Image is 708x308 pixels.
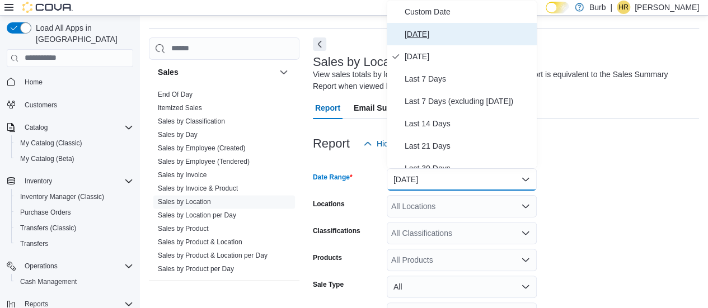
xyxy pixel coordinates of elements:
[158,291,180,302] h3: Taxes
[16,237,53,250] a: Transfers
[20,174,57,188] button: Inventory
[16,136,87,150] a: My Catalog (Classic)
[11,189,138,205] button: Inventory Manager (Classic)
[158,158,250,165] a: Sales by Employee (Tendered)
[2,120,138,135] button: Catalog
[387,168,537,191] button: [DATE]
[20,75,47,89] a: Home
[158,67,275,78] button: Sales
[158,131,198,139] a: Sales by Day
[16,237,133,250] span: Transfers
[635,1,699,14] p: [PERSON_NAME]
[16,221,81,235] a: Transfers (Classic)
[546,13,546,14] span: Dark Mode
[11,151,138,167] button: My Catalog (Beta)
[158,197,211,206] span: Sales by Location
[158,157,250,166] span: Sales by Employee (Tendered)
[158,238,242,247] span: Sales by Product & Location
[158,238,242,246] a: Sales by Product & Location
[158,225,209,233] a: Sales by Product
[387,1,537,168] div: Select listbox
[313,200,345,209] label: Locations
[149,88,299,280] div: Sales
[158,90,193,99] span: End Of Day
[158,144,246,152] a: Sales by Employee (Created)
[20,192,104,201] span: Inventory Manager (Classic)
[16,221,133,235] span: Transfers (Classic)
[20,154,74,163] span: My Catalog (Beta)
[20,98,133,112] span: Customers
[31,22,133,45] span: Load All Apps in [GEOGRAPHIC_DATA]
[25,123,48,132] span: Catalog
[16,152,79,165] a: My Catalog (Beta)
[16,136,133,150] span: My Catalog (Classic)
[313,37,326,51] button: Next
[25,101,57,110] span: Customers
[405,72,532,86] span: Last 7 Days
[521,255,530,264] button: Open list of options
[610,1,612,14] p: |
[16,275,81,288] a: Cash Management
[405,162,532,175] span: Last 30 Days
[158,252,268,259] a: Sales by Product & Location per Day
[16,190,133,203] span: Inventory Manager (Classic)
[158,184,238,192] a: Sales by Invoice & Product
[20,259,133,273] span: Operations
[313,226,360,235] label: Classifications
[20,139,82,148] span: My Catalog (Classic)
[20,277,77,286] span: Cash Management
[158,265,234,273] a: Sales by Product per Day
[158,91,193,98] a: End Of Day
[16,275,133,288] span: Cash Management
[377,138,435,149] span: Hide Parameters
[158,130,198,139] span: Sales by Day
[313,253,342,262] label: Products
[313,173,353,182] label: Date Range
[16,190,109,203] a: Inventory Manager (Classic)
[158,224,209,233] span: Sales by Product
[405,117,532,130] span: Last 14 Days
[313,137,350,150] h3: Report
[11,274,138,290] button: Cash Management
[25,78,43,87] span: Home
[11,205,138,220] button: Purchase Orders
[20,121,133,134] span: Catalog
[20,208,71,217] span: Purchase Orders
[405,139,532,153] span: Last 21 Days
[158,171,207,179] a: Sales by Invoice
[277,65,290,79] button: Sales
[20,98,62,112] a: Customers
[359,132,440,155] button: Hide Parameters
[11,220,138,236] button: Transfers (Classic)
[20,121,52,134] button: Catalog
[2,173,138,189] button: Inventory
[11,236,138,252] button: Transfers
[387,276,537,298] button: All
[158,67,179,78] h3: Sales
[589,1,606,14] p: Burb
[158,117,225,125] a: Sales by Classification
[25,177,52,186] span: Inventory
[315,97,340,119] span: Report
[2,74,138,90] button: Home
[20,259,62,273] button: Operations
[158,103,202,112] span: Itemized Sales
[20,75,133,89] span: Home
[2,97,138,113] button: Customers
[313,69,693,92] div: View sales totals by location for a specified date range. This report is equivalent to the Sales ...
[158,144,246,153] span: Sales by Employee (Created)
[158,184,238,193] span: Sales by Invoice & Product
[11,135,138,151] button: My Catalog (Classic)
[546,2,569,13] input: Dark Mode
[158,291,275,302] button: Taxes
[158,104,202,112] a: Itemized Sales
[277,290,290,303] button: Taxes
[313,55,410,69] h3: Sales by Location
[405,27,532,41] span: [DATE]
[25,262,58,271] span: Operations
[158,211,236,220] span: Sales by Location per Day
[405,94,532,108] span: Last 7 Days (excluding [DATE])
[158,117,225,126] span: Sales by Classification
[405,50,532,63] span: [DATE]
